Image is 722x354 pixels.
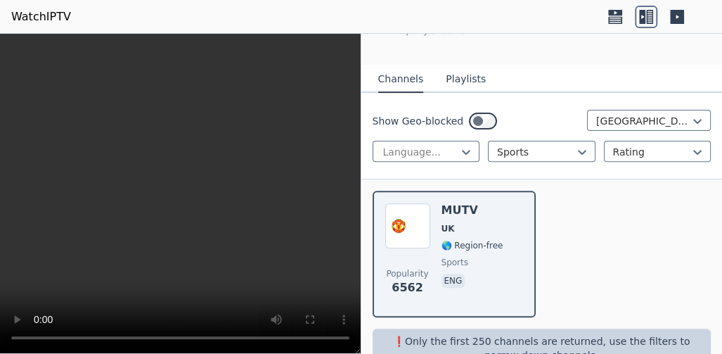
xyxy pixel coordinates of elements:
button: Channels [378,66,424,93]
button: Playlists [446,66,486,93]
span: 🌎 Region-free [441,240,503,251]
h6: MUTV [441,203,503,217]
span: UK [441,223,455,234]
span: 6562 [392,279,423,296]
span: Popularity [386,268,428,279]
img: MUTV [385,203,430,248]
label: Show Geo-blocked [373,114,464,128]
p: eng [441,274,465,288]
span: sports [441,257,468,268]
a: WatchIPTV [11,8,71,25]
